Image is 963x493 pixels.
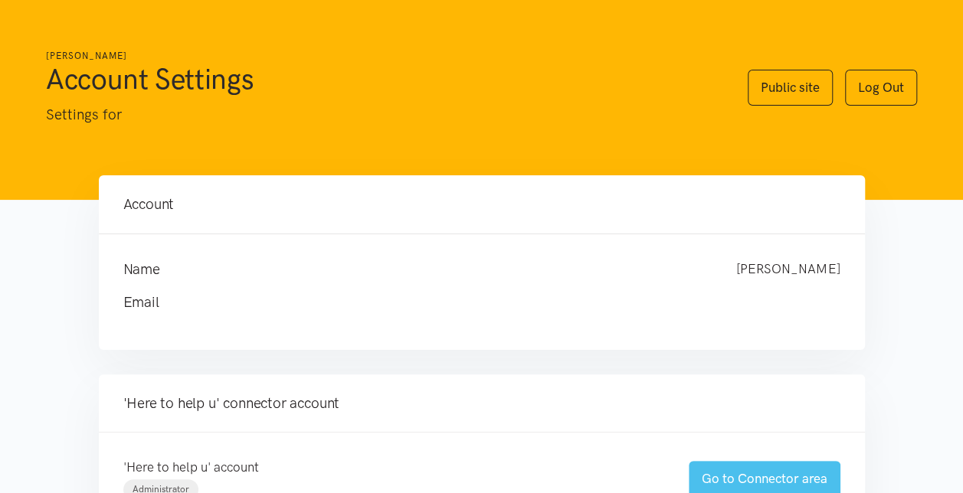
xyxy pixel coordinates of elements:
p: 'Here to help u' account [123,457,658,478]
h6: [PERSON_NAME] [46,49,717,64]
a: Log Out [845,70,917,106]
p: Settings for [46,103,717,126]
h4: Email [123,292,810,313]
h4: Account [123,194,840,215]
h4: 'Here to help u' connector account [123,393,840,414]
h1: Account Settings [46,60,717,97]
a: Public site [748,70,833,106]
h4: Name [123,259,706,280]
div: [PERSON_NAME] [721,259,856,280]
